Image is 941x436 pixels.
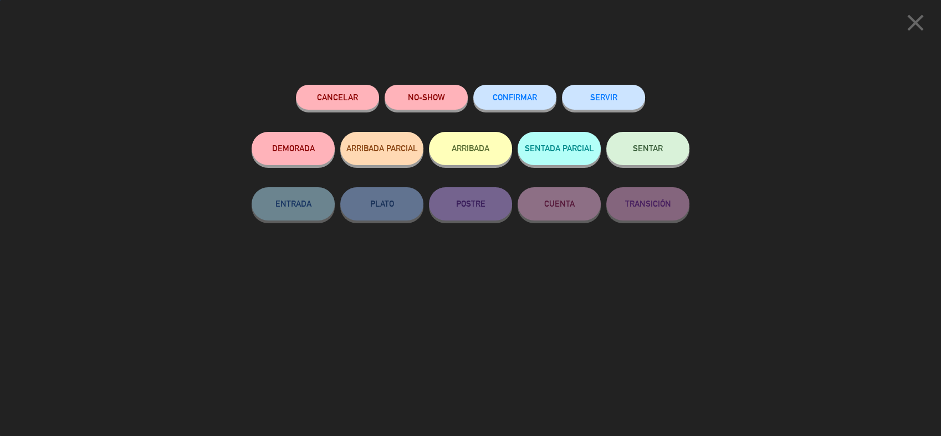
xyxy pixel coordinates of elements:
[898,8,933,41] button: close
[252,132,335,165] button: DEMORADA
[493,93,537,102] span: CONFIRMAR
[346,143,418,153] span: ARRIBADA PARCIAL
[606,187,689,220] button: TRANSICIÓN
[606,132,689,165] button: SENTAR
[252,187,335,220] button: ENTRADA
[296,85,379,110] button: Cancelar
[902,9,929,37] i: close
[633,143,663,153] span: SENTAR
[340,187,423,220] button: PLATO
[518,187,601,220] button: CUENTA
[385,85,468,110] button: NO-SHOW
[562,85,645,110] button: SERVIR
[518,132,601,165] button: SENTADA PARCIAL
[429,132,512,165] button: ARRIBADA
[429,187,512,220] button: POSTRE
[473,85,556,110] button: CONFIRMAR
[340,132,423,165] button: ARRIBADA PARCIAL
